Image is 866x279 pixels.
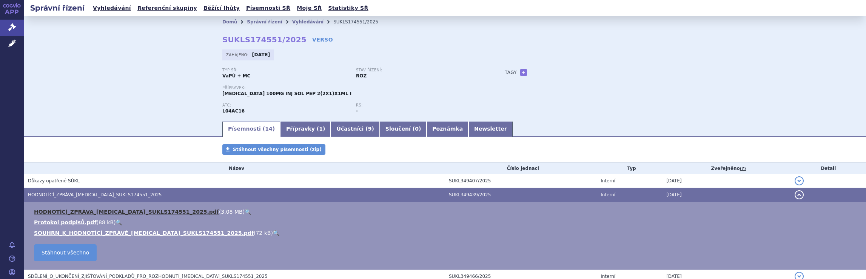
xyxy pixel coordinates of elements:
a: HODNOTÍCÍ_ZPRÁVA_[MEDICAL_DATA]_SUKLS174551_2025.pdf [34,209,219,215]
span: Stáhnout všechny písemnosti (zip) [233,147,322,152]
strong: SUKLS174551/2025 [222,35,307,44]
abbr: (?) [740,166,746,171]
a: Sloučení (0) [380,122,427,137]
strong: ROZ [356,73,367,79]
a: Domů [222,19,237,25]
li: SUKLS174551/2025 [333,16,388,28]
a: Protokol podpisů.pdf [34,219,97,225]
p: Přípravek: [222,86,490,90]
th: Zveřejněno [663,163,791,174]
h2: Správní řízení [24,3,91,13]
span: Interní [601,192,615,197]
a: Vyhledávání [91,3,133,13]
th: Název [24,163,445,174]
th: Číslo jednací [445,163,597,174]
span: 3.08 MB [221,209,242,215]
a: Běžící lhůty [201,3,242,13]
p: RS: [356,103,482,108]
a: Přípravky (1) [280,122,331,137]
a: 🔍 [273,230,279,236]
button: detail [795,176,804,185]
a: 🔍 [245,209,251,215]
span: [MEDICAL_DATA] 100MG INJ SOL PEP 2(2X1)X1ML I [222,91,351,96]
li: ( ) [34,219,858,226]
span: HODNOTÍCÍ_ZPRÁVA_TREMFYA_SUKLS174551_2025 [28,192,162,197]
td: SUKL349439/2025 [445,188,597,202]
a: Vyhledávání [292,19,324,25]
a: Účastníci (9) [331,122,379,137]
a: Správní řízení [247,19,282,25]
td: [DATE] [663,188,791,202]
a: Referenční skupiny [135,3,199,13]
p: ATC: [222,103,348,108]
span: 1 [319,126,323,132]
span: SDĚLENÍ_O_UKONČENÍ_ZJIŠŤOVÁNÍ_PODKLADŮ_PRO_ROZHODNUTÍ_TREMFYA_SUKLS174551_2025 [28,274,268,279]
span: 72 kB [256,230,271,236]
h3: Tagy [505,68,517,77]
a: Poznámka [427,122,468,137]
td: SUKL349407/2025 [445,174,597,188]
a: Statistiky SŘ [326,3,370,13]
span: 9 [368,126,372,132]
button: detail [795,190,804,199]
span: Zahájeno: [226,52,250,58]
a: Moje SŘ [294,3,324,13]
span: 88 kB [99,219,114,225]
td: [DATE] [663,174,791,188]
strong: - [356,108,358,114]
strong: [DATE] [252,52,270,57]
a: Písemnosti (14) [222,122,280,137]
a: Stáhnout všechno [34,244,97,261]
a: Písemnosti SŘ [244,3,293,13]
a: SOUHRN_K_HODNOTÍCÍ_ZPRÁVĚ_[MEDICAL_DATA]_SUKLS174551_2025.pdf [34,230,254,236]
p: Stav řízení: [356,68,482,72]
span: Interní [601,178,615,183]
li: ( ) [34,229,858,237]
a: Newsletter [468,122,513,137]
span: 0 [415,126,419,132]
a: Stáhnout všechny písemnosti (zip) [222,144,325,155]
strong: VaPÚ + MC [222,73,250,79]
a: 🔍 [116,219,122,225]
a: VERSO [312,36,333,43]
span: 14 [265,126,272,132]
span: Interní [601,274,615,279]
li: ( ) [34,208,858,216]
span: Důkazy opatřené SÚKL [28,178,80,183]
strong: GUSELKUMAB [222,108,245,114]
p: Typ SŘ: [222,68,348,72]
a: + [520,69,527,76]
th: Typ [597,163,663,174]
